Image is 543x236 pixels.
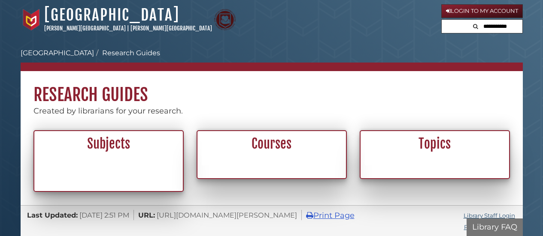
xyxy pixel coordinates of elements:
[470,20,481,31] button: Search
[365,136,504,152] h2: Topics
[33,106,183,116] span: Created by librarians for your research.
[138,211,155,219] span: URL:
[127,25,129,32] span: |
[467,218,523,236] button: Library FAQ
[306,211,355,220] a: Print Page
[130,25,212,32] a: [PERSON_NAME][GEOGRAPHIC_DATA]
[44,6,179,24] a: [GEOGRAPHIC_DATA]
[21,48,523,71] nav: breadcrumb
[21,9,42,30] img: Calvin University
[44,25,126,32] a: [PERSON_NAME][GEOGRAPHIC_DATA]
[464,224,515,230] a: Report a problem.
[27,211,78,219] span: Last Updated:
[102,49,160,57] a: Research Guides
[157,211,297,219] span: [URL][DOMAIN_NAME][PERSON_NAME]
[464,212,515,219] a: Library Staff Login
[214,9,236,30] img: Calvin Theological Seminary
[39,136,178,152] h2: Subjects
[79,211,129,219] span: [DATE] 2:51 PM
[202,136,341,152] h2: Courses
[21,49,94,57] a: [GEOGRAPHIC_DATA]
[441,4,523,18] a: Login to My Account
[21,71,523,105] h1: Research Guides
[306,212,313,219] i: Print Page
[473,24,478,29] i: Search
